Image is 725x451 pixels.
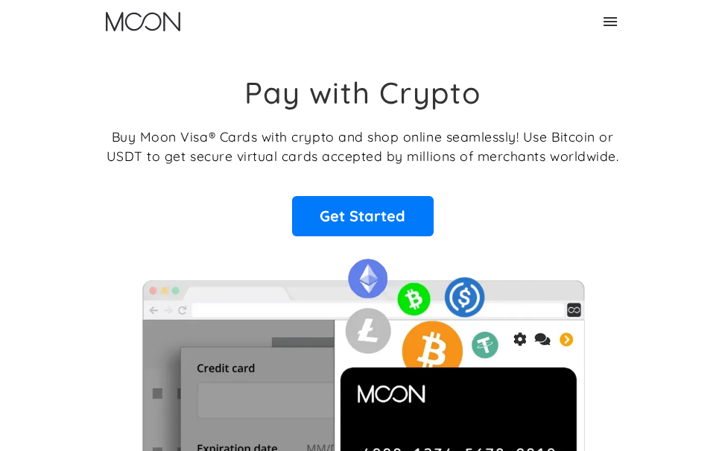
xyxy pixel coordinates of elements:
p: Buy Moon Visa® Cards with crypto and shop online seamlessly! Use Bitcoin or USDT to get secure vi... [107,127,619,166]
h1: Pay with Crypto [244,75,481,110]
a: home [106,12,180,31]
img: Moon Logo [106,12,180,31]
a: Get Started [292,196,434,236]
